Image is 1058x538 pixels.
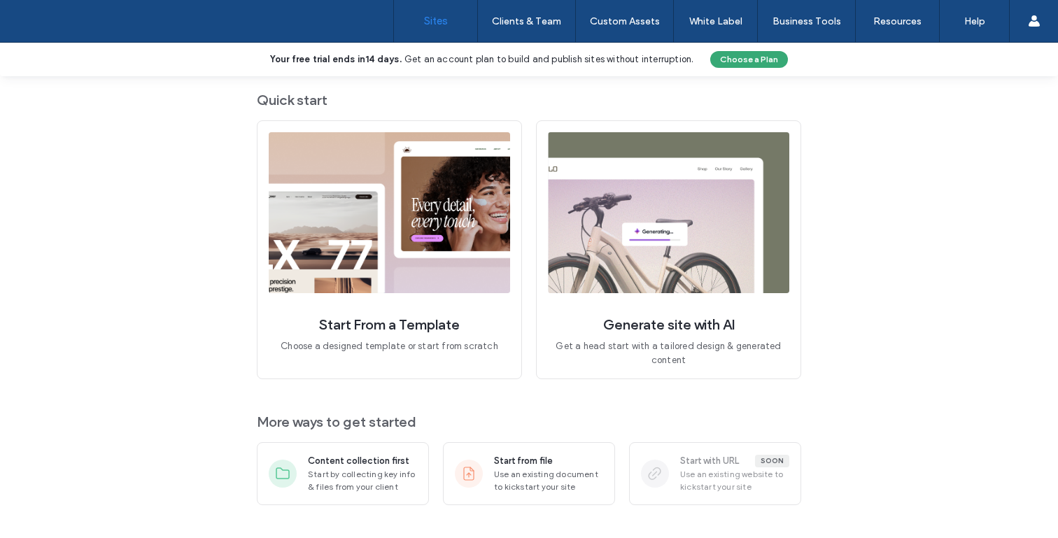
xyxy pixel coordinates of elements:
div: Content collection firstStart by collecting key info & files from your client [257,442,429,505]
label: Custom Assets [590,15,660,27]
b: 14 days [365,54,399,64]
span: Quick start [257,91,801,109]
span: Start from file [494,454,553,468]
span: Get an account plan to build and publish sites without interruption. [404,54,694,64]
span: Start by collecting key info & files from your client [308,468,417,493]
label: Clients & Team [492,15,561,27]
button: Choose a Plan [710,51,788,68]
label: White Label [689,15,742,27]
div: Start with URLSoonUse an existing website to kickstart your site [629,442,801,505]
div: Start From a TemplateChoose a designed template or start from scratch [257,120,522,379]
span: Content collection first [308,454,409,468]
div: Start from fileUse an existing document to kickstart your site [443,442,615,505]
label: Resources [873,15,922,27]
b: Your free trial ends in . [270,54,402,64]
label: Business Tools [773,15,841,27]
span: Choose a designed template or start from scratch [281,339,498,353]
span: Get a head start with a tailored design & generated content [548,339,789,367]
div: Generate site with AIGet a head start with a tailored design & generated content [536,120,801,379]
label: Sites [424,15,448,27]
span: Use an existing website to kickstart your site [680,468,789,493]
span: More ways to get started [257,413,801,431]
span: Use an existing document to kickstart your site [494,468,603,493]
span: Start From a Template [319,316,460,334]
span: Generate site with AI [603,316,735,334]
div: Soon [755,455,789,467]
label: Help [964,15,985,27]
span: Help [32,10,61,22]
img: quickStart1.png [269,132,510,293]
img: quickStart2.png [548,132,789,293]
span: Start with URL [680,454,739,468]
